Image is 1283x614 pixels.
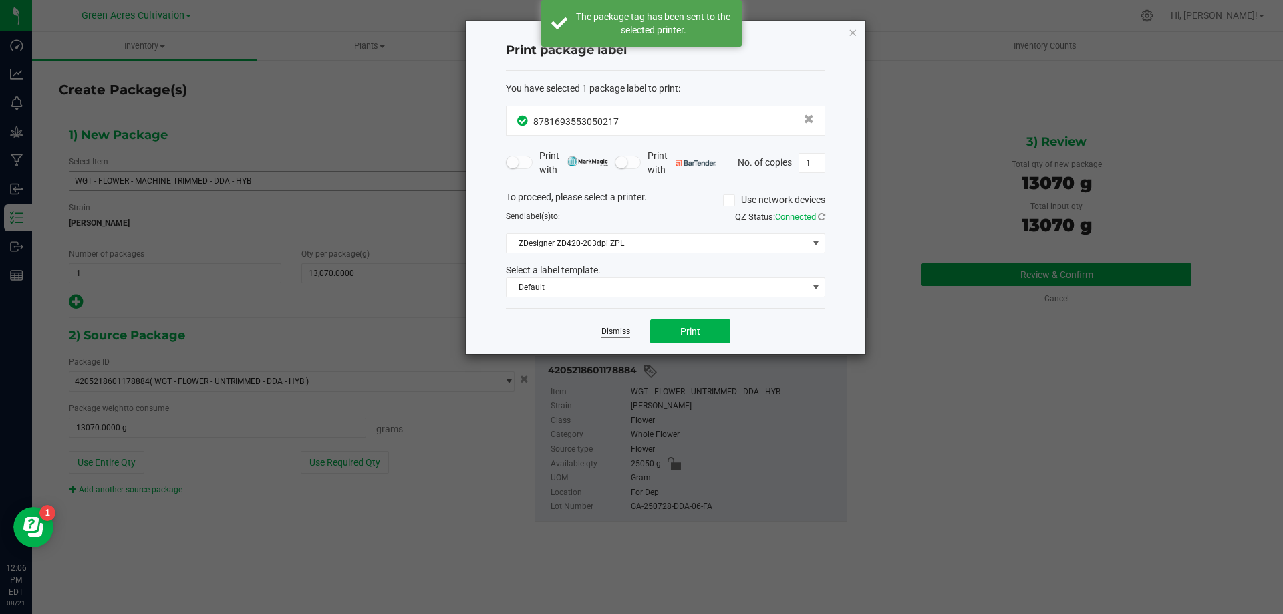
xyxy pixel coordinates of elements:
span: 8781693553050217 [533,116,619,127]
span: Default [507,278,808,297]
span: Print with [648,149,716,177]
span: QZ Status: [735,212,825,222]
h4: Print package label [506,42,825,59]
span: In Sync [517,114,530,128]
span: label(s) [524,212,551,221]
span: Print [680,326,700,337]
span: Connected [775,212,816,222]
div: The package tag has been sent to the selected printer. [575,10,732,37]
div: Select a label template. [496,263,835,277]
label: Use network devices [723,193,825,207]
img: mark_magic_cybra.png [567,156,608,166]
span: You have selected 1 package label to print [506,83,678,94]
span: Send to: [506,212,560,221]
span: No. of copies [738,156,792,167]
iframe: Resource center unread badge [39,505,55,521]
iframe: Resource center [13,507,53,547]
button: Print [650,319,730,343]
div: : [506,82,825,96]
span: ZDesigner ZD420-203dpi ZPL [507,234,808,253]
span: Print with [539,149,608,177]
img: bartender.png [676,160,716,166]
a: Dismiss [601,326,630,337]
div: To proceed, please select a printer. [496,190,835,210]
